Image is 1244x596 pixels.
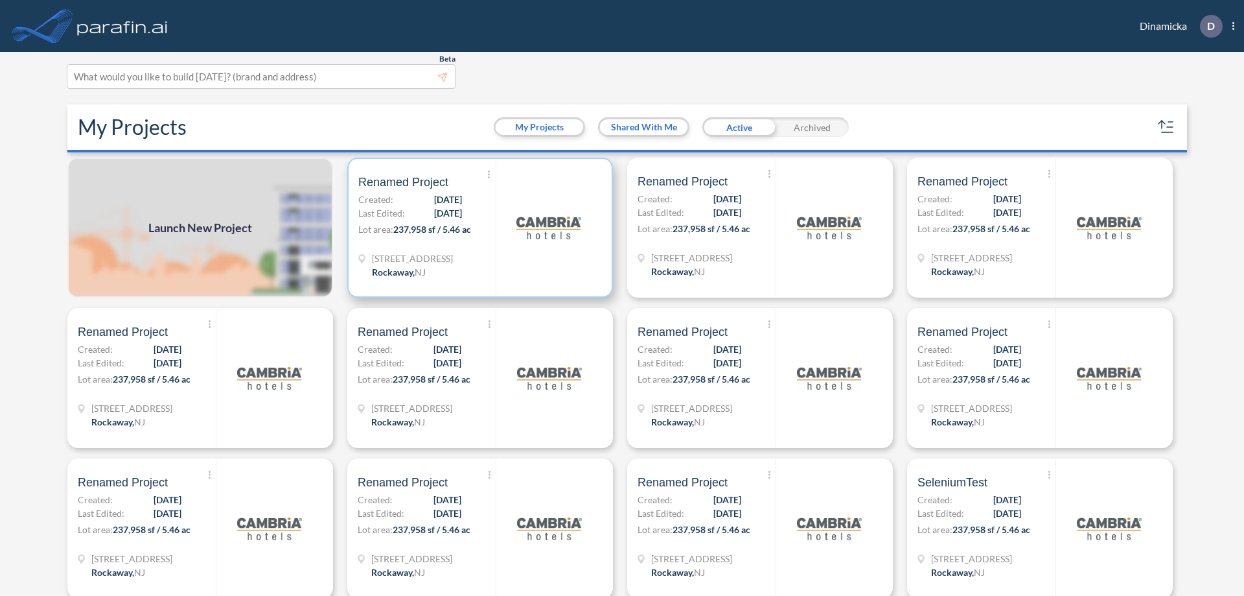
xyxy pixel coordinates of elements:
[952,374,1030,385] span: 237,958 sf / 5.46 ac
[358,374,393,385] span: Lot area:
[358,193,393,206] span: Created:
[358,342,393,356] span: Created:
[931,401,1012,415] span: 321 Mt Hope Ave
[148,219,252,237] span: Launch New Project
[358,324,448,340] span: Renamed Project
[694,567,705,578] span: NJ
[434,193,462,206] span: [DATE]
[78,342,113,356] span: Created:
[517,346,582,411] img: logo
[600,119,687,135] button: Shared With Me
[371,567,414,578] span: Rockaway ,
[91,566,145,579] div: Rockaway, NJ
[516,195,581,260] img: logo
[154,342,181,356] span: [DATE]
[91,416,134,427] span: Rockaway ,
[638,493,673,507] span: Created:
[638,524,673,535] span: Lot area:
[78,507,124,520] span: Last Edited:
[372,252,453,265] span: 321 Mt Hope Ave
[713,507,741,520] span: [DATE]
[651,552,732,566] span: 321 Mt Hope Ave
[638,507,684,520] span: Last Edited:
[358,224,393,235] span: Lot area:
[154,507,181,520] span: [DATE]
[638,475,728,490] span: Renamed Project
[931,266,974,277] span: Rockaway ,
[713,342,741,356] span: [DATE]
[154,493,181,507] span: [DATE]
[917,174,1008,189] span: Renamed Project
[993,192,1021,206] span: [DATE]
[371,415,425,429] div: Rockaway, NJ
[952,524,1030,535] span: 237,958 sf / 5.46 ac
[917,524,952,535] span: Lot area:
[651,265,705,278] div: Rockaway, NJ
[638,374,673,385] span: Lot area:
[797,496,862,561] img: logo
[134,567,145,578] span: NJ
[993,507,1021,520] span: [DATE]
[931,567,974,578] span: Rockaway ,
[433,342,461,356] span: [DATE]
[974,416,985,427] span: NJ
[651,566,705,579] div: Rockaway, NJ
[931,552,1012,566] span: 321 Mt Hope Ave
[638,206,684,219] span: Last Edited:
[67,158,333,298] a: Launch New Project
[67,158,333,298] img: add
[439,54,455,64] span: Beta
[434,206,462,220] span: [DATE]
[91,552,172,566] span: 321 Mt Hope Ave
[993,356,1021,370] span: [DATE]
[371,552,452,566] span: 321 Mt Hope Ave
[651,401,732,415] span: 321 Mt Hope Ave
[702,117,776,137] div: Active
[91,401,172,415] span: 321 Mt Hope Ave
[917,192,952,206] span: Created:
[78,356,124,370] span: Last Edited:
[917,223,952,234] span: Lot area:
[371,416,414,427] span: Rockaway ,
[651,251,732,265] span: 321 Mt Hope Ave
[993,493,1021,507] span: [DATE]
[713,206,741,219] span: [DATE]
[917,206,964,219] span: Last Edited:
[638,356,684,370] span: Last Edited:
[917,507,964,520] span: Last Edited:
[78,324,168,340] span: Renamed Project
[358,507,404,520] span: Last Edited:
[237,346,302,411] img: logo
[638,324,728,340] span: Renamed Project
[993,206,1021,219] span: [DATE]
[917,324,1008,340] span: Renamed Project
[78,524,113,535] span: Lot area:
[78,493,113,507] span: Created:
[393,374,470,385] span: 237,958 sf / 5.46 ac
[113,524,190,535] span: 237,958 sf / 5.46 ac
[931,415,985,429] div: Rockaway, NJ
[917,342,952,356] span: Created:
[415,267,426,278] span: NJ
[651,415,705,429] div: Rockaway, NJ
[1207,20,1215,32] p: D
[113,374,190,385] span: 237,958 sf / 5.46 ac
[91,567,134,578] span: Rockaway ,
[134,416,145,427] span: NJ
[993,342,1021,356] span: [DATE]
[931,566,985,579] div: Rockaway, NJ
[91,415,145,429] div: Rockaway, NJ
[1077,346,1142,411] img: logo
[776,117,849,137] div: Archived
[371,566,425,579] div: Rockaway, NJ
[638,174,728,189] span: Renamed Project
[517,496,582,561] img: logo
[931,416,974,427] span: Rockaway ,
[713,356,741,370] span: [DATE]
[358,206,405,220] span: Last Edited:
[154,356,181,370] span: [DATE]
[797,346,862,411] img: logo
[358,174,448,190] span: Renamed Project
[673,374,750,385] span: 237,958 sf / 5.46 ac
[651,416,694,427] span: Rockaway ,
